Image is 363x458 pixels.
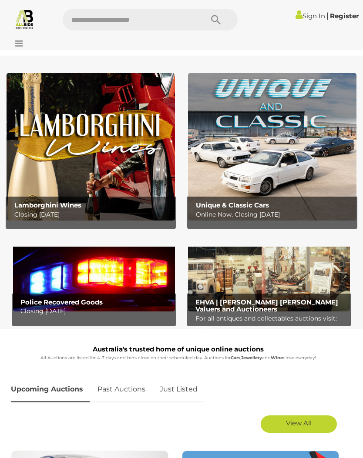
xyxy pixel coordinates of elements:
p: For all antiques and collectables auctions visit: EHVA [195,313,347,335]
strong: Cars [231,355,240,361]
b: Lamborghini Wines [14,201,81,209]
a: Past Auctions [91,377,152,402]
img: Police Recovered Goods [13,238,175,311]
a: Unique & Classic Cars Unique & Classic Cars Online Now, Closing [DATE] [188,73,356,221]
a: View All [261,415,337,433]
span: | [326,11,329,20]
p: All Auctions are listed for 4-7 days and bids close on their scheduled day. Auctions for , and cl... [11,354,346,362]
p: Closing [DATE] [20,306,172,317]
strong: Jewellery [241,355,262,361]
a: Just Listed [153,377,204,402]
img: EHVA | Evans Hastings Valuers and Auctioneers [188,238,350,311]
img: Allbids.com.au [14,9,35,29]
img: Lamborghini Wines [7,73,175,221]
b: EHVA | [PERSON_NAME] [PERSON_NAME] Valuers and Auctioneers [195,298,338,314]
strong: Wine [271,355,283,361]
a: EHVA | Evans Hastings Valuers and Auctioneers EHVA | [PERSON_NAME] [PERSON_NAME] Valuers and Auct... [188,238,350,311]
a: Police Recovered Goods Police Recovered Goods Closing [DATE] [13,238,175,311]
b: Police Recovered Goods [20,298,103,306]
button: Search [194,9,238,30]
p: Online Now, Closing [DATE] [196,209,353,220]
a: Upcoming Auctions [11,377,90,402]
a: Register [330,12,359,20]
a: Lamborghini Wines Lamborghini Wines Closing [DATE] [7,73,175,221]
h1: Australia's trusted home of unique online auctions [11,346,346,353]
img: Unique & Classic Cars [188,73,356,221]
b: Unique & Classic Cars [196,201,269,209]
p: Closing [DATE] [14,209,172,220]
a: Sign In [296,12,325,20]
span: View All [286,419,312,427]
